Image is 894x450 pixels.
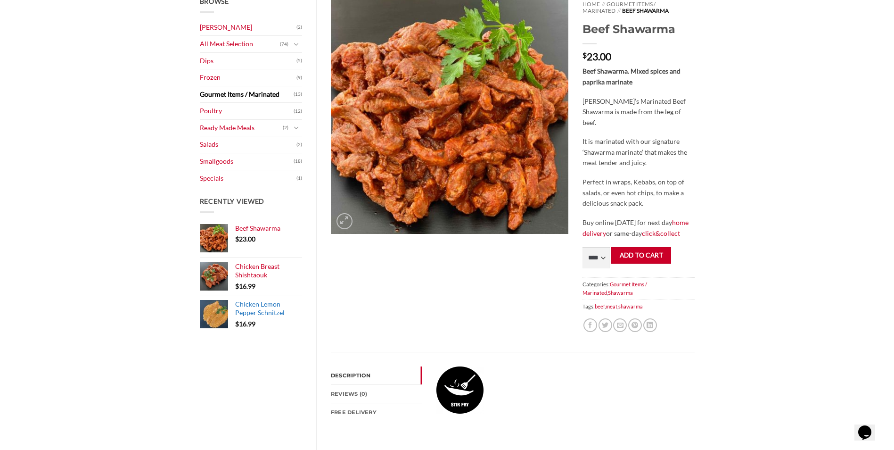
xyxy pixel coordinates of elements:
[582,67,681,86] strong: Beef Shawarma. Mixed spices and paprika marinate
[200,19,297,36] a: [PERSON_NAME]
[200,36,280,52] a: All Meat Selection
[235,282,255,290] bdi: 16.99
[602,0,605,8] span: //
[608,290,633,296] a: Shawarma
[622,7,669,14] span: Beef Shawarma
[200,136,297,153] a: Salads
[200,153,294,170] a: Smallgoods
[296,54,302,68] span: (5)
[235,224,280,232] span: Beef Shawarma
[235,320,255,328] bdi: 16.99
[331,385,422,403] a: Reviews (0)
[854,412,885,441] iframe: chat widget
[291,39,302,50] button: Toggle
[643,318,657,332] a: Share on LinkedIn
[606,303,617,309] a: meat
[200,86,294,103] a: Gourmet Items / Marinated
[235,300,303,317] a: Chicken Lemon Pepper Schnitzel
[200,103,294,119] a: Poultry
[294,154,302,168] span: (18)
[235,300,285,317] span: Chicken Lemon Pepper Schnitzel
[582,51,587,59] span: $
[582,277,694,300] span: Categories: ,
[294,87,302,101] span: (13)
[296,71,302,85] span: (9)
[235,224,303,233] a: Beef Shawarma
[336,213,353,229] a: Zoom
[582,177,694,209] p: Perfect in wraps, Kebabs, on top of salads, or even hot chips, to make a delicious snack pack.
[583,318,597,332] a: Share on Facebook
[200,197,265,205] span: Recently Viewed
[582,0,656,14] a: Gourmet Items / Marinated
[331,367,422,384] a: Description
[235,282,239,290] span: $
[283,121,288,135] span: (2)
[582,0,600,8] a: Home
[235,235,255,243] bdi: 23.00
[296,138,302,152] span: (2)
[595,303,605,309] a: beef
[582,96,694,128] p: [PERSON_NAME]’s Marinated Beef Shawarma is made from the leg of beef.
[200,120,283,136] a: Ready Made Meals
[235,235,239,243] span: $
[582,218,689,237] a: home delivery
[294,104,302,118] span: (12)
[200,69,297,86] a: Frozen
[617,7,621,14] span: //
[200,53,297,69] a: Dips
[280,37,288,51] span: (74)
[331,403,422,421] a: FREE Delivery
[235,262,279,279] span: Chicken Breast Shishtaouk
[611,247,671,264] button: Add to cart
[582,281,647,296] a: Gourmet Items / Marinated
[582,50,611,62] bdi: 23.00
[599,318,612,332] a: Share on Twitter
[235,262,303,280] a: Chicken Breast Shishtaouk
[296,171,302,185] span: (1)
[235,320,239,328] span: $
[628,318,642,332] a: Pin on Pinterest
[618,303,643,309] a: shawarma
[582,217,694,239] p: Buy online [DATE] for next day or same-day
[296,20,302,34] span: (2)
[582,136,694,168] p: It is marinated with our signature ‘Shawarma marinate’ that makes the meat tender and juicy.
[436,367,484,414] img: Beef Shawarma
[642,229,680,237] a: click&collect
[200,170,297,187] a: Specials
[582,22,694,36] h1: Beef Shawarma
[613,318,627,332] a: Email to a Friend
[582,300,694,313] span: Tags: , ,
[291,123,302,133] button: Toggle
